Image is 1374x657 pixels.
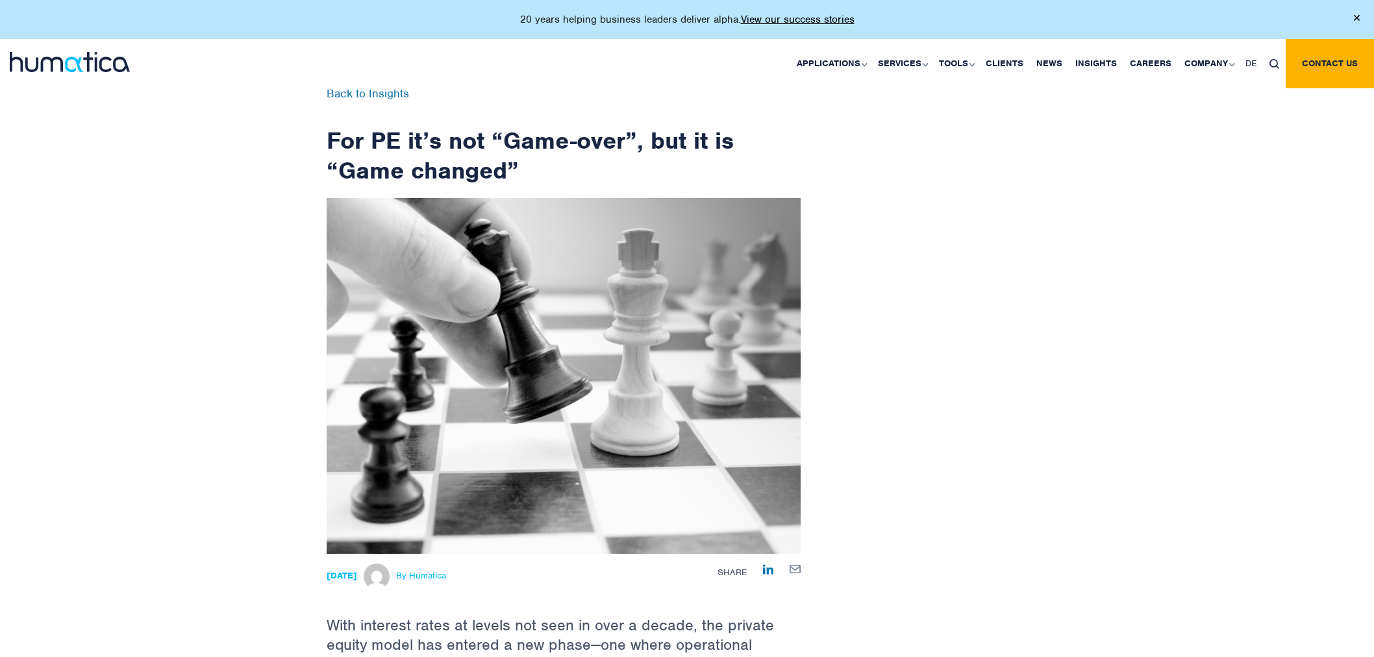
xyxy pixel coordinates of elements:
[1030,39,1069,88] a: News
[364,564,390,589] img: Michael Hillington
[10,52,130,72] img: logo
[763,564,773,575] img: Share on LinkedIn
[1286,39,1374,88] a: Contact us
[327,86,409,101] a: Back to Insights
[327,570,357,581] strong: [DATE]
[790,39,871,88] a: Applications
[741,13,855,26] a: View our success stories
[1245,58,1256,69] span: DE
[763,564,773,575] a: Share on LinkedIn
[871,39,932,88] a: Services
[327,88,801,185] h1: For PE it’s not “Game-over”, but it is “Game changed”
[1178,39,1239,88] a: Company
[718,567,747,578] span: Share
[790,564,801,574] a: Share by E-Mail
[790,565,801,573] img: mailby
[396,571,446,581] span: By Humatica
[932,39,979,88] a: Tools
[1069,39,1123,88] a: Insights
[1123,39,1178,88] a: Careers
[327,198,801,554] img: ndetails
[520,13,855,26] p: 20 years helping business leaders deliver alpha.
[1269,59,1279,69] img: search_icon
[979,39,1030,88] a: Clients
[1239,39,1263,88] a: DE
